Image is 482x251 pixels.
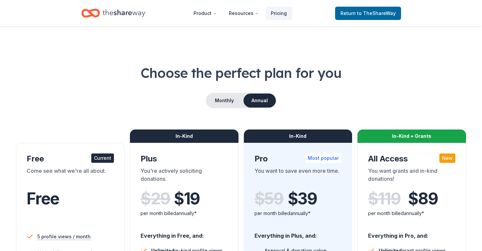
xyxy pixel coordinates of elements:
div: In-Kind + Grants [357,129,466,143]
div: Free [27,153,114,164]
div: You're actively soliciting donations. [141,167,228,185]
div: New [439,153,455,163]
span: to TheShareWay [357,10,396,16]
div: In-Kind [130,129,239,143]
span: Return [340,9,396,17]
div: You want to save even more time. [254,167,342,185]
nav: Main [188,5,292,21]
div: Pro [254,153,342,164]
span: Free [27,189,59,208]
span: $ 39 [288,189,317,208]
button: Monthly [207,94,242,108]
div: Most popular [305,153,341,163]
button: Product [188,7,222,20]
div: In-Kind [244,129,352,143]
div: Plus [141,153,228,164]
span: $ 89 [408,189,438,208]
a: Pricing [265,7,292,20]
h1: Choose the perfect plan for you [16,64,466,82]
div: per month billed annually* [368,209,455,217]
div: Everything in Free, and: [141,226,228,240]
div: All Access [368,153,455,164]
button: Resources [224,7,264,20]
div: Everything in Plus, and: [254,226,342,240]
div: per month billed annually* [141,209,228,217]
div: You want grants and in-kind donations! [368,167,455,185]
div: per month billed annually* [254,209,342,217]
div: Everything in Pro, and: [368,226,455,240]
a: Home [81,5,145,21]
a: Returnto TheShareWay [335,7,401,20]
span: 5 profile views / month [37,233,91,241]
button: Annual [243,94,276,108]
div: Current [91,153,114,163]
span: $ 19 [174,189,200,208]
div: Come see what we're all about. [27,167,114,185]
